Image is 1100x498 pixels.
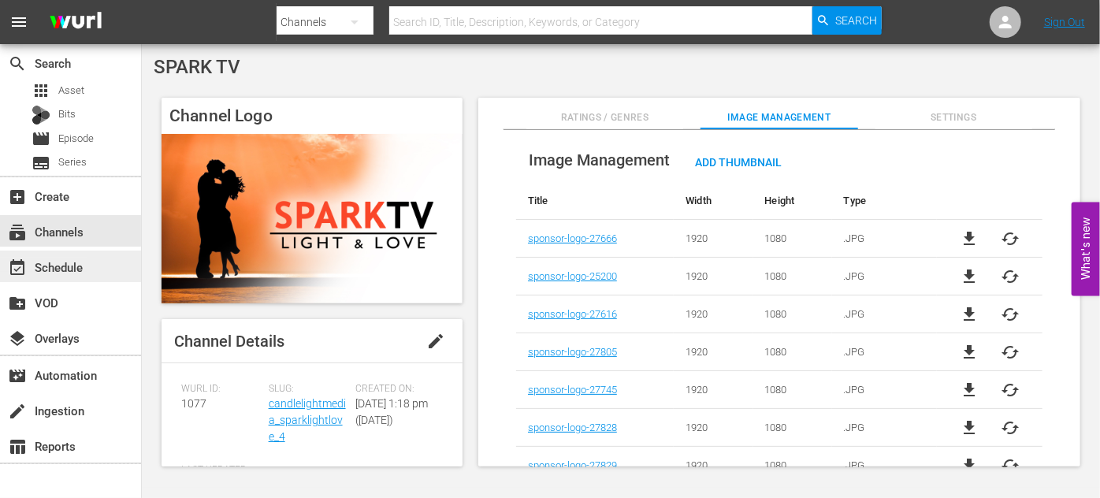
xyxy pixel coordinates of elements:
[674,220,753,258] td: 1920
[835,6,877,35] span: Search
[682,156,794,169] span: Add Thumbnail
[528,308,617,320] a: sponsor-logo-27616
[528,422,617,433] a: sponsor-logo-27828
[674,371,753,409] td: 1920
[9,13,28,32] span: menu
[526,110,683,126] span: Ratings / Genres
[58,106,76,122] span: Bits
[832,182,938,220] th: Type
[753,182,832,220] th: Height
[1001,305,1020,324] button: cached
[32,129,50,148] span: Episode
[38,4,113,41] img: ans4CAIJ8jUAAAAAAAAAAAAAAAAAAAAAAAAgQb4GAAAAAAAAAAAAAAAAAAAAAAAAJMjXAAAAAAAAAAAAAAAAAAAAAAAAgAT5G...
[753,258,832,295] td: 1080
[162,98,463,134] h4: Channel Logo
[181,464,261,477] span: Last Updated:
[181,383,261,396] span: Wurl ID:
[674,295,753,333] td: 1920
[960,343,979,362] a: file_download
[162,134,463,303] img: SPARK TV
[753,371,832,409] td: 1080
[529,151,670,169] span: Image Management
[960,418,979,437] a: file_download
[426,332,445,351] span: edit
[960,229,979,248] a: file_download
[960,381,979,400] a: file_download
[528,346,617,358] a: sponsor-logo-27805
[58,83,84,98] span: Asset
[832,333,938,371] td: .JPG
[701,110,857,126] span: Image Management
[832,220,938,258] td: .JPG
[960,456,979,475] a: file_download
[269,397,346,443] a: candlelightmedia_sparklightlove_4
[269,383,348,396] span: Slug:
[58,131,94,147] span: Episode
[154,56,240,78] span: SPARK TV
[674,182,753,220] th: Width
[1044,16,1085,28] a: Sign Out
[1001,418,1020,437] button: cached
[8,188,27,206] span: Create
[832,409,938,447] td: .JPG
[832,447,938,485] td: .JPG
[8,54,27,73] span: Search
[674,409,753,447] td: 1920
[753,333,832,371] td: 1080
[960,305,979,324] a: file_download
[753,220,832,258] td: 1080
[32,81,50,100] span: Asset
[528,270,617,282] a: sponsor-logo-25200
[528,459,617,471] a: sponsor-logo-27829
[832,371,938,409] td: .JPG
[832,258,938,295] td: .JPG
[875,110,1032,126] span: Settings
[8,402,27,421] span: Ingestion
[8,223,27,242] span: Channels
[832,295,938,333] td: .JPG
[516,182,674,220] th: Title
[8,258,27,277] span: Schedule
[753,409,832,447] td: 1080
[417,322,455,360] button: edit
[1001,343,1020,362] button: cached
[1001,381,1020,400] button: cached
[960,267,979,286] a: file_download
[8,366,27,385] span: Automation
[355,383,435,396] span: Created On:
[1001,456,1020,475] button: cached
[32,106,50,124] div: Bits
[355,397,428,426] span: [DATE] 1:18 pm ([DATE])
[32,154,50,173] span: Series
[174,332,284,351] span: Channel Details
[8,437,27,456] span: Reports
[1072,203,1100,296] button: Open Feedback Widget
[528,384,617,396] a: sponsor-logo-27745
[8,294,27,313] span: VOD
[181,397,206,410] span: 1077
[674,258,753,295] td: 1920
[812,6,882,35] button: Search
[753,295,832,333] td: 1080
[8,329,27,348] span: Overlays
[753,447,832,485] td: 1080
[682,147,794,176] button: Add Thumbnail
[674,333,753,371] td: 1920
[1001,267,1020,286] button: cached
[674,447,753,485] td: 1920
[1001,229,1020,248] button: cached
[58,154,87,170] span: Series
